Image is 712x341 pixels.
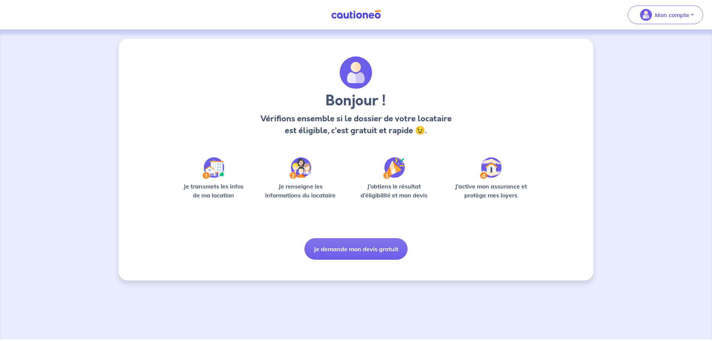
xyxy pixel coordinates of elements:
p: J’obtiens le résultat d’éligibilité et mon devis [352,182,436,200]
img: /static/90a569abe86eec82015bcaae536bd8e6/Step-1.svg [202,157,224,179]
img: /static/c0a346edaed446bb123850d2d04ad552/Step-2.svg [290,157,311,179]
p: Je renseigne les informations du locataire [261,182,340,200]
img: Cautioneo [328,10,384,19]
button: illu_account_valid_menu.svgMon compte [628,6,703,24]
img: /static/f3e743aab9439237c3e2196e4328bba9/Step-3.svg [383,157,405,179]
h3: Bonjour ! [258,92,454,110]
img: /static/bfff1cf634d835d9112899e6a3df1a5d/Step-4.svg [480,157,502,179]
img: illu_account_valid_menu.svg [640,9,652,21]
button: Je demande mon devis gratuit [304,238,408,260]
p: Mon compte [655,10,689,19]
p: J’active mon assurance et protège mes loyers [448,182,534,200]
p: Vérifions ensemble si le dossier de votre locataire est éligible, c’est gratuit et rapide 😉. [258,113,454,137]
p: Je transmets les infos de ma location [178,182,249,200]
img: archivate [340,56,372,89]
